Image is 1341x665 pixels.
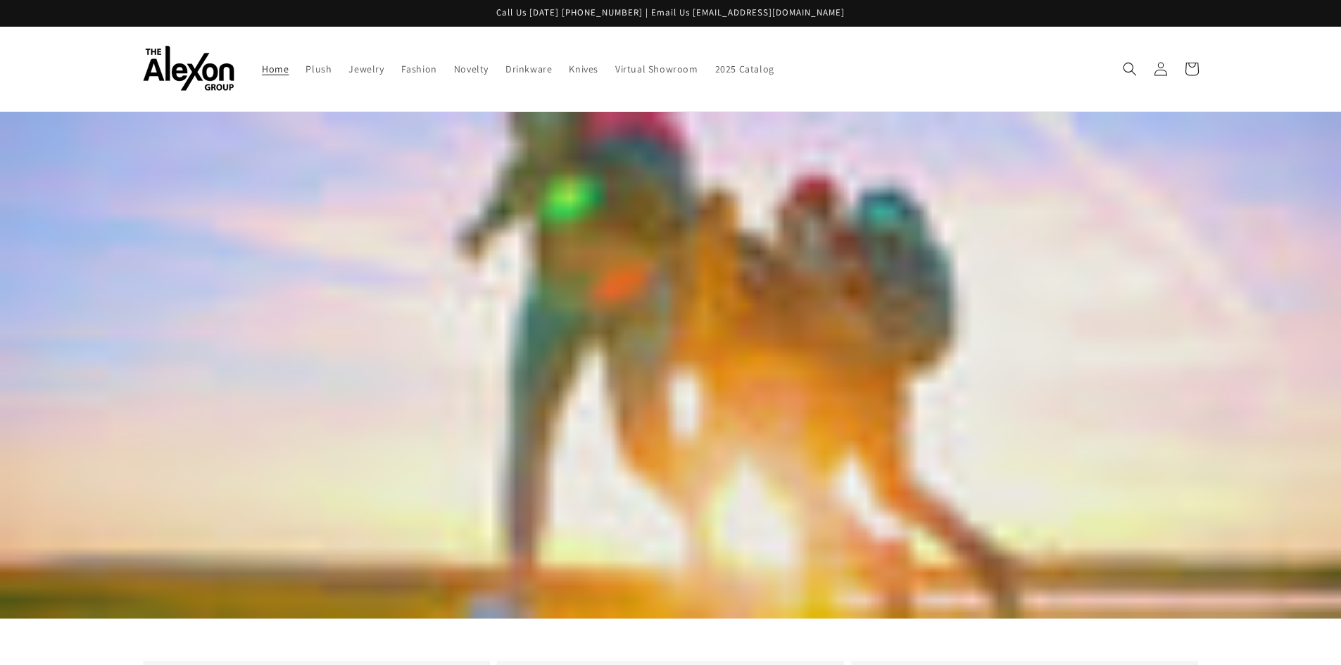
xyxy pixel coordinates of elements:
[143,46,234,91] img: The Alexon Group
[348,63,384,75] span: Jewelry
[497,54,560,84] a: Drinkware
[393,54,446,84] a: Fashion
[569,63,598,75] span: Knives
[560,54,607,84] a: Knives
[401,63,437,75] span: Fashion
[1114,53,1145,84] summary: Search
[505,63,552,75] span: Drinkware
[297,54,340,84] a: Plush
[306,63,332,75] span: Plush
[340,54,392,84] a: Jewelry
[262,63,289,75] span: Home
[253,54,297,84] a: Home
[715,63,774,75] span: 2025 Catalog
[615,63,698,75] span: Virtual Showroom
[454,63,489,75] span: Novelty
[607,54,707,84] a: Virtual Showroom
[446,54,497,84] a: Novelty
[707,54,783,84] a: 2025 Catalog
